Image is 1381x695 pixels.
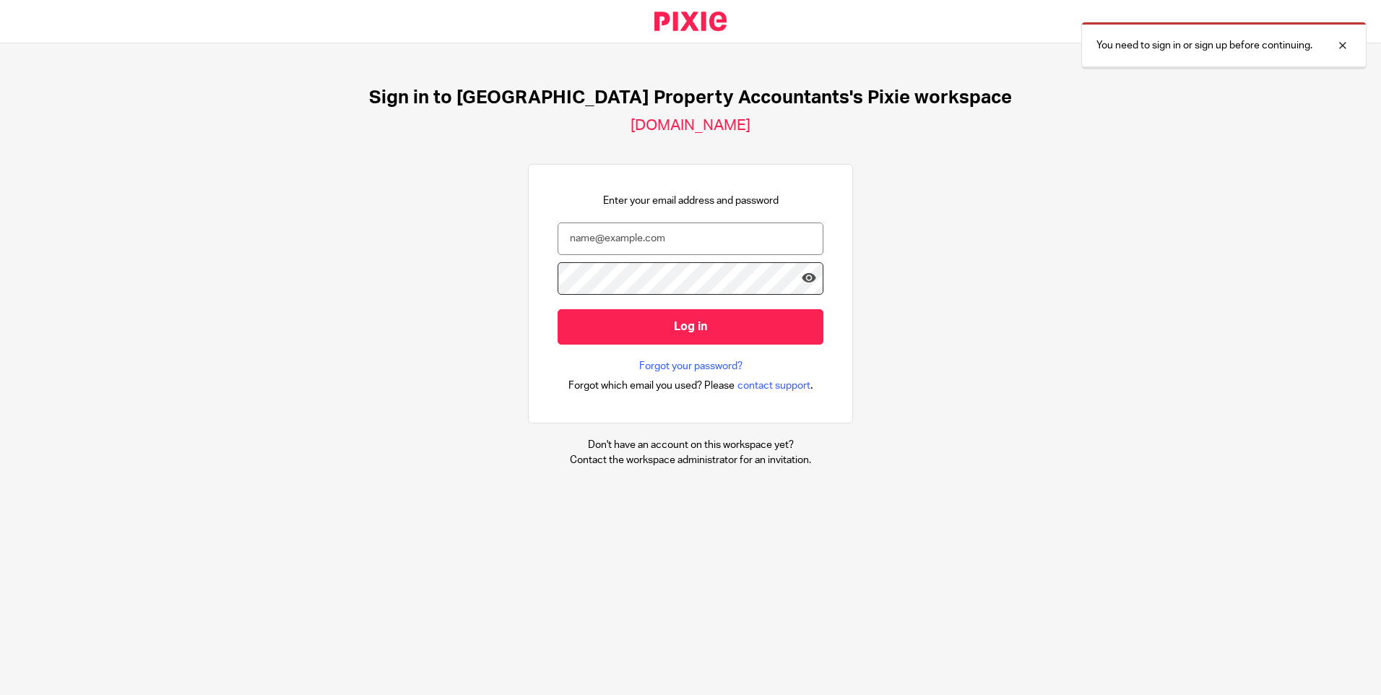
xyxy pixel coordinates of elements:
[558,309,823,345] input: Log in
[631,116,750,135] h2: [DOMAIN_NAME]
[558,223,823,255] input: name@example.com
[568,377,813,394] div: .
[603,194,779,208] p: Enter your email address and password
[737,379,810,393] span: contact support
[369,87,1012,109] h1: Sign in to [GEOGRAPHIC_DATA] Property Accountants's Pixie workspace
[568,379,735,393] span: Forgot which email you used? Please
[570,438,811,452] p: Don't have an account on this workspace yet?
[570,453,811,467] p: Contact the workspace administrator for an invitation.
[639,359,743,374] a: Forgot your password?
[1096,38,1312,53] p: You need to sign in or sign up before continuing.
